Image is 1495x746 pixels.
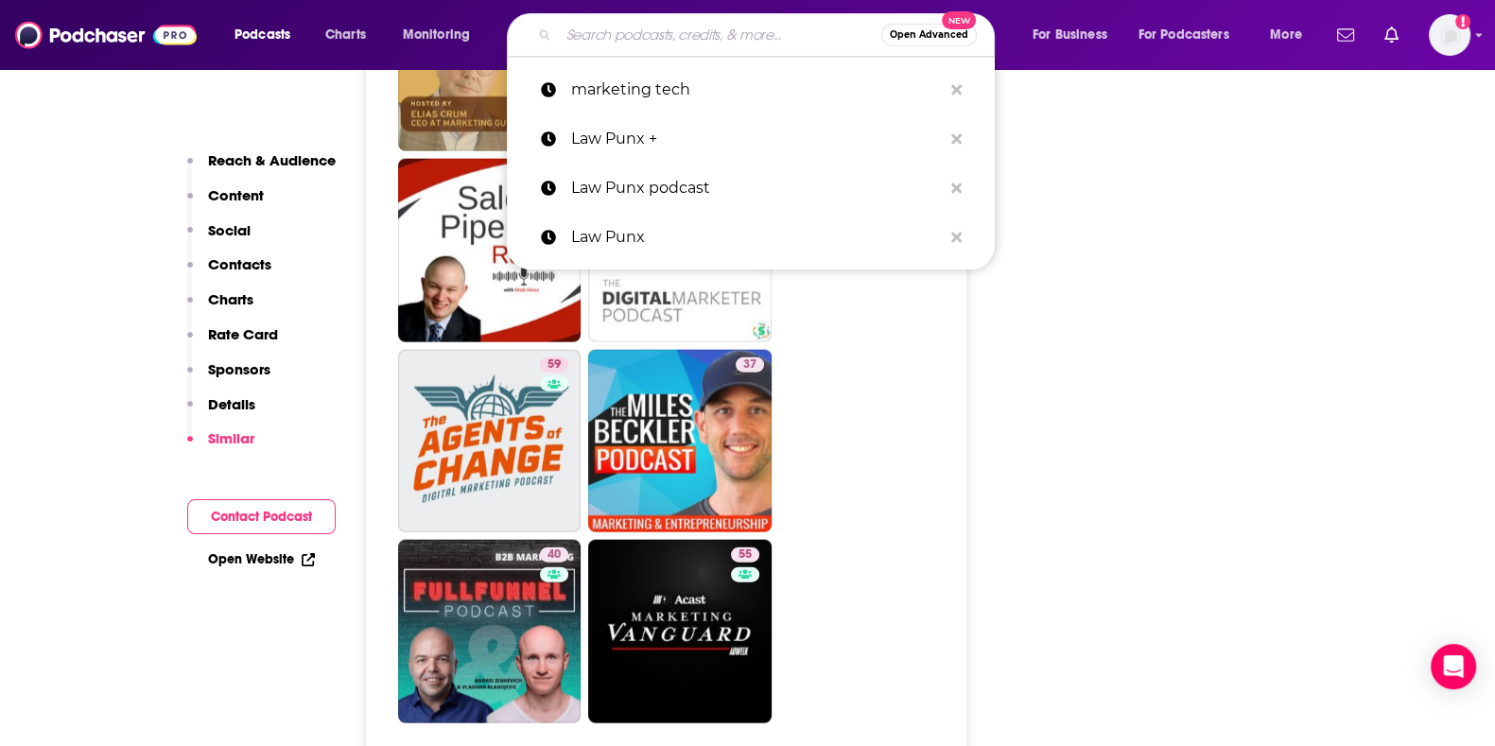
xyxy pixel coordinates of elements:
[1429,14,1470,56] img: User Profile
[208,325,278,343] p: Rate Card
[548,356,561,374] span: 59
[15,17,197,53] img: Podchaser - Follow, Share and Rate Podcasts
[571,164,942,213] p: Law Punx podcast
[187,499,336,534] button: Contact Podcast
[540,547,568,563] a: 40
[398,540,582,723] a: 40
[208,151,336,169] p: Reach & Audience
[398,159,582,342] a: 45
[1033,22,1107,48] span: For Business
[235,22,290,48] span: Podcasts
[398,350,582,533] a: 59
[208,429,254,447] p: Similar
[221,20,315,50] button: open menu
[731,547,759,563] a: 55
[1139,22,1229,48] span: For Podcasters
[187,429,254,464] button: Similar
[187,395,255,430] button: Details
[325,22,366,48] span: Charts
[739,546,752,564] span: 55
[187,186,264,221] button: Content
[1429,14,1470,56] span: Logged in as AlkaNara
[208,551,315,567] a: Open Website
[1257,20,1326,50] button: open menu
[1377,19,1406,51] a: Show notifications dropdown
[1330,19,1362,51] a: Show notifications dropdown
[1019,20,1131,50] button: open menu
[571,114,942,164] p: Law Punx +
[187,255,271,290] button: Contacts
[1429,14,1470,56] button: Show profile menu
[313,20,377,50] a: Charts
[187,151,336,186] button: Reach & Audience
[187,221,251,256] button: Social
[208,290,253,308] p: Charts
[881,24,977,46] button: Open AdvancedNew
[890,30,968,40] span: Open Advanced
[525,13,1013,57] div: Search podcasts, credits, & more...
[208,186,264,204] p: Content
[1126,20,1257,50] button: open menu
[743,356,756,374] span: 37
[942,11,976,29] span: New
[1431,644,1476,689] div: Open Intercom Messenger
[390,20,495,50] button: open menu
[208,360,270,378] p: Sponsors
[187,290,253,325] button: Charts
[507,164,995,213] a: Law Punx podcast
[507,213,995,262] a: Law Punx
[187,360,270,395] button: Sponsors
[403,22,470,48] span: Monitoring
[208,255,271,273] p: Contacts
[588,540,772,723] a: 55
[507,114,995,164] a: Law Punx +
[507,65,995,114] a: marketing tech
[548,546,561,564] span: 40
[571,65,942,114] p: marketing tech
[1270,22,1302,48] span: More
[736,357,764,373] a: 37
[208,395,255,413] p: Details
[540,357,568,373] a: 59
[208,221,251,239] p: Social
[588,350,772,533] a: 37
[1455,14,1470,29] svg: Add a profile image
[571,213,942,262] p: Law Punx
[187,325,278,360] button: Rate Card
[559,20,881,50] input: Search podcasts, credits, & more...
